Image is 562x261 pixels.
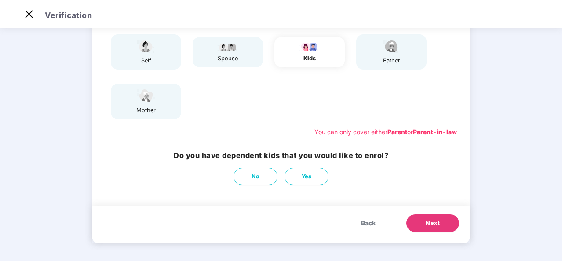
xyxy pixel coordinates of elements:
div: mother [135,106,157,115]
div: father [380,56,402,65]
div: You can only cover either or [314,127,457,137]
h3: Do you have dependent kids that you would like to enrol? [174,150,388,161]
button: Next [406,214,459,232]
button: No [234,168,277,185]
img: svg+xml;base64,PHN2ZyBpZD0iRmF0aGVyX2ljb24iIHhtbG5zPSJodHRwOi8vd3d3LnczLm9yZy8yMDAwL3N2ZyIgeG1sbn... [380,39,402,54]
img: svg+xml;base64,PHN2ZyBpZD0iU3BvdXNlX2ljb24iIHhtbG5zPSJodHRwOi8vd3d3LnczLm9yZy8yMDAwL3N2ZyIgd2lkdG... [135,39,157,54]
div: spouse [217,54,239,63]
img: svg+xml;base64,PHN2ZyB4bWxucz0iaHR0cDovL3d3dy53My5vcmcvMjAwMC9zdmciIHdpZHRoPSI5Ny44OTciIGhlaWdodD... [217,41,239,52]
div: kids [299,54,321,63]
button: Yes [285,168,328,185]
span: Next [426,219,440,228]
img: svg+xml;base64,PHN2ZyB4bWxucz0iaHR0cDovL3d3dy53My5vcmcvMjAwMC9zdmciIHdpZHRoPSI3OS4wMzciIGhlaWdodD... [299,41,321,52]
span: Back [361,218,376,228]
img: svg+xml;base64,PHN2ZyB4bWxucz0iaHR0cDovL3d3dy53My5vcmcvMjAwMC9zdmciIHdpZHRoPSI1NCIgaGVpZ2h0PSIzOC... [135,88,157,103]
span: Yes [302,172,312,181]
button: Back [352,214,384,232]
b: Parent-in-law [413,128,457,136]
span: No [252,172,260,181]
b: Parent [387,128,407,136]
div: self [135,56,157,65]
